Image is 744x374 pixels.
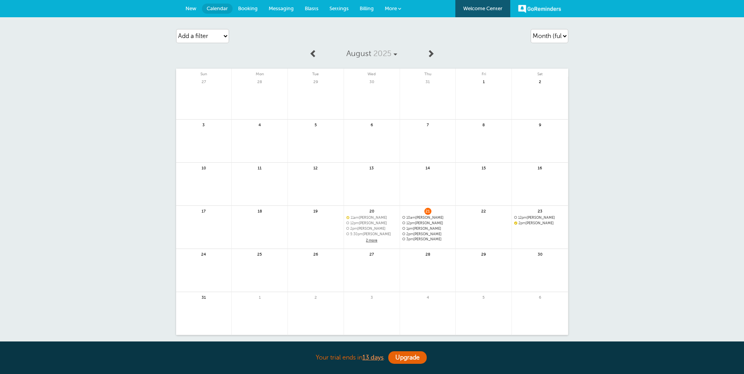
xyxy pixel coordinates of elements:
[518,221,526,225] span: 2pm
[346,49,371,58] span: August
[360,5,374,11] span: Billing
[512,69,568,76] span: Sat
[424,208,431,214] span: 21
[256,165,263,171] span: 11
[312,251,319,257] span: 26
[406,232,413,236] span: 2pm
[312,78,319,84] span: 29
[537,78,544,84] span: 2
[350,227,357,231] span: 2pm
[385,5,397,11] span: More
[350,221,359,225] span: 12pm
[368,251,375,257] span: 27
[368,122,375,127] span: 6
[232,69,287,76] span: Mon
[200,208,207,214] span: 17
[518,216,527,220] span: 12pm
[346,227,397,231] span: Yathaarth Batra
[346,232,397,236] span: Lucinda Delagarza
[424,165,431,171] span: 14
[514,221,566,225] a: 2pm[PERSON_NAME]
[406,216,415,220] span: 10am
[351,216,359,220] span: 11am
[514,221,517,224] span: Confirmed. Changing the appointment date will unconfirm the appointment.
[368,208,375,214] span: 20
[176,349,568,366] div: Your trial ends in .
[368,78,375,84] span: 30
[256,122,263,127] span: 4
[238,5,258,11] span: Booking
[402,227,453,231] a: 1pm[PERSON_NAME]
[312,294,319,300] span: 2
[312,122,319,127] span: 5
[400,69,456,76] span: Thu
[186,5,196,11] span: New
[480,165,487,171] span: 15
[402,221,453,225] span: Charles Bowles
[402,216,453,220] a: 10am[PERSON_NAME]
[424,251,431,257] span: 28
[200,122,207,127] span: 3
[480,208,487,214] span: 22
[200,294,207,300] span: 31
[402,227,453,231] span: Thomas Smith
[537,208,544,214] span: 23
[406,237,413,241] span: 3pm
[346,216,397,220] span: Charles Wiseman
[456,69,511,76] span: Fri
[207,5,228,11] span: Calendar
[321,45,422,62] a: August 2025
[402,237,453,241] a: 3pm[PERSON_NAME]
[269,5,294,11] span: Messaging
[362,354,384,361] a: 13 days
[402,221,453,225] a: 12pm[PERSON_NAME]
[368,294,375,300] span: 3
[537,165,544,171] span: 16
[514,216,566,220] a: 12pm[PERSON_NAME]
[305,5,318,11] span: Blasts
[406,221,415,225] span: 12pm
[537,251,544,257] span: 30
[368,165,375,171] span: 13
[202,4,233,14] a: Calendar
[200,165,207,171] span: 10
[402,237,453,241] span: Tomosa Deleon
[346,216,397,220] a: 11am[PERSON_NAME]
[402,232,453,236] a: 2pm[PERSON_NAME]
[480,122,487,127] span: 8
[256,78,263,84] span: 28
[537,122,544,127] span: 9
[402,216,453,220] span: Izell Jackson
[424,78,431,84] span: 31
[480,78,487,84] span: 1
[256,251,263,257] span: 25
[200,78,207,84] span: 27
[388,351,427,364] a: Upgrade
[514,221,566,225] span: Jesse Mendez
[329,5,349,11] span: Settings
[713,343,736,366] iframe: Resource center
[256,208,263,214] span: 18
[346,221,397,225] a: 12pm[PERSON_NAME]
[288,69,344,76] span: Tue
[256,294,263,300] span: 1
[200,251,207,257] span: 24
[176,69,232,76] span: Sun
[346,221,397,225] span: Marcos Gonzales
[312,165,319,171] span: 12
[406,227,413,231] span: 1pm
[480,251,487,257] span: 29
[424,294,431,300] span: 4
[424,122,431,127] span: 7
[350,232,363,236] span: 5:30pm
[346,237,397,244] a: 2 more
[514,216,566,220] span: Marcos Gonzales
[344,69,400,76] span: Wed
[346,232,397,236] a: 5:30pm[PERSON_NAME]
[480,294,487,300] span: 5
[312,208,319,214] span: 19
[373,49,391,58] span: 2025
[537,294,544,300] span: 6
